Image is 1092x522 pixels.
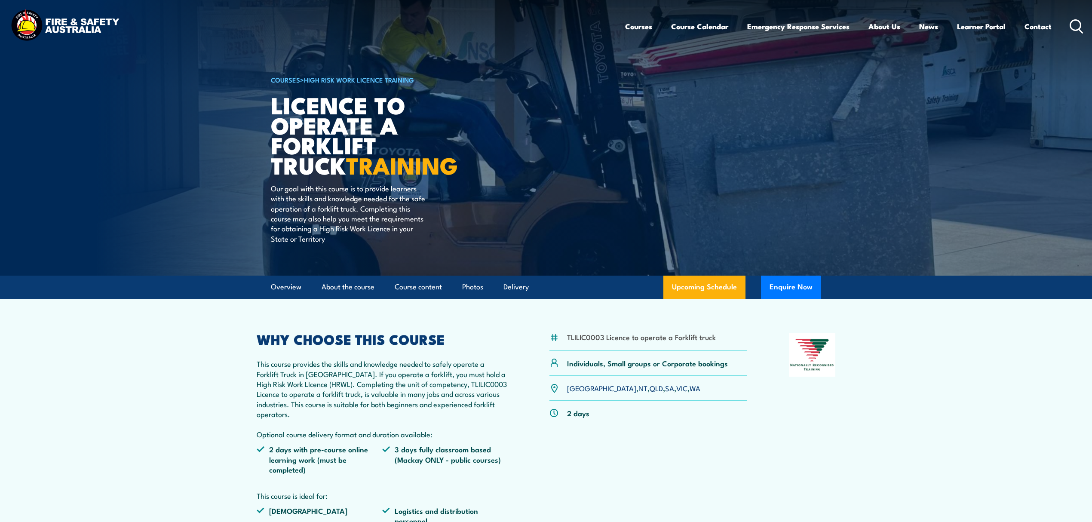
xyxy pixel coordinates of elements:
li: 2 days with pre-course online learning work (must be completed) [257,444,382,474]
p: This course provides the skills and knowledge needed to safely operate a Forklift Truck in [GEOGR... [257,359,508,439]
a: Course Calendar [671,15,728,38]
a: SA [665,383,674,393]
a: Overview [271,276,301,298]
h2: WHY CHOOSE THIS COURSE [257,333,508,345]
button: Enquire Now [761,276,821,299]
p: , , , , , [567,383,700,393]
p: Individuals, Small groups or Corporate bookings [567,358,728,368]
a: About the course [322,276,374,298]
p: Our goal with this course is to provide learners with the skills and knowledge needed for the saf... [271,183,428,243]
a: Upcoming Schedule [663,276,745,299]
h6: > [271,74,483,85]
a: COURSES [271,75,300,84]
a: News [919,15,938,38]
a: VIC [676,383,687,393]
a: WA [690,383,700,393]
a: [GEOGRAPHIC_DATA] [567,383,636,393]
a: High Risk Work Licence Training [304,75,414,84]
a: NT [638,383,647,393]
a: Emergency Response Services [747,15,850,38]
strong: TRAINING [346,147,458,182]
li: TLILIC0003 Licence to operate a Forklift truck [567,332,716,342]
img: Nationally Recognised Training logo. [789,333,835,377]
a: Courses [625,15,652,38]
h1: Licence to operate a forklift truck [271,95,483,175]
a: Delivery [503,276,529,298]
p: This course is ideal for: [257,491,508,501]
a: Course content [395,276,442,298]
a: Contact [1025,15,1052,38]
a: About Us [868,15,900,38]
p: 2 days [567,408,589,418]
a: Photos [462,276,483,298]
a: QLD [650,383,663,393]
li: 3 days fully classroom based (Mackay ONLY - public courses) [382,444,508,474]
a: Learner Portal [957,15,1006,38]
